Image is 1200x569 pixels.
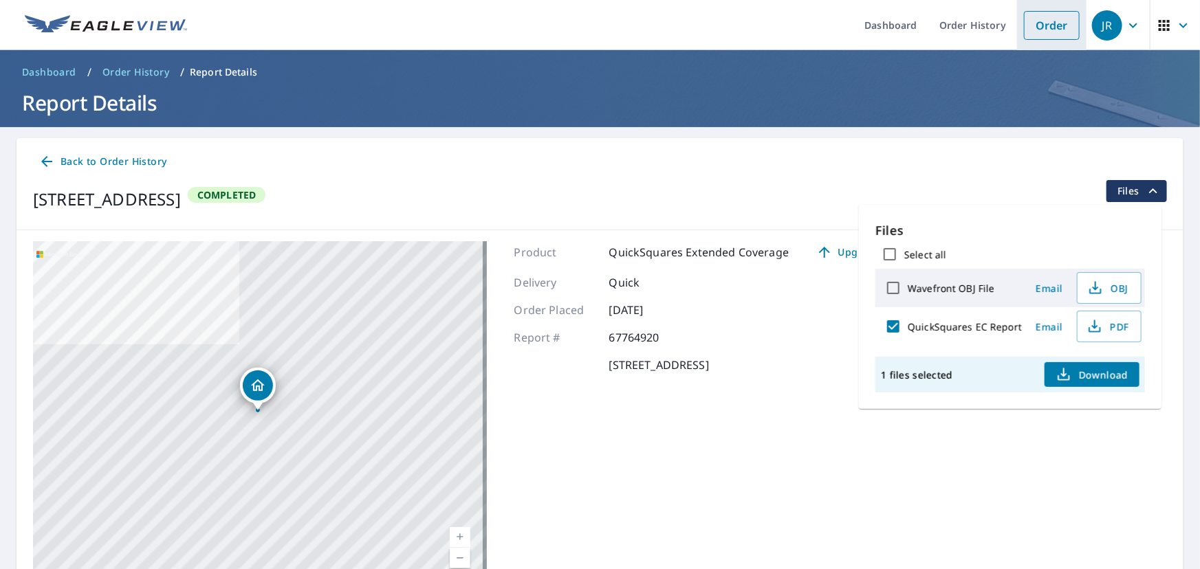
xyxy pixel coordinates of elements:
p: 1 files selected [881,368,952,381]
span: Download [1056,366,1128,383]
div: [STREET_ADDRESS] [33,187,181,212]
p: Delivery [514,274,597,291]
button: Download [1045,362,1139,387]
a: Upgrade [805,241,891,263]
span: Upgrade [814,244,883,260]
img: EV Logo [25,15,187,36]
button: Email [1027,278,1071,299]
p: Order Placed [514,302,597,318]
p: Quick [609,274,692,291]
div: Dropped pin, building 1, Residential property, 24042 Private Road 1240 Shell Knob, MO 65747 [240,368,276,410]
p: [DATE] [609,302,692,318]
button: Email [1027,316,1071,337]
span: Order History [102,65,169,79]
a: Order History [97,61,175,83]
li: / [87,64,91,80]
p: 67764920 [609,329,692,346]
span: Back to Order History [39,153,166,170]
p: [STREET_ADDRESS] [609,357,709,373]
a: Current Level 17, Zoom Out [450,548,470,568]
span: Dashboard [22,65,76,79]
p: QuickSquares Extended Coverage [609,244,789,260]
li: / [180,64,184,80]
div: JR [1092,10,1122,41]
label: QuickSquares EC Report [908,320,1022,333]
h1: Report Details [17,89,1183,117]
a: Order [1024,11,1080,40]
span: OBJ [1086,280,1130,296]
button: filesDropdownBtn-67764920 [1106,180,1167,202]
a: Current Level 17, Zoom In [450,527,470,548]
nav: breadcrumb [17,61,1183,83]
a: Back to Order History [33,149,172,175]
label: Select all [904,248,946,261]
p: Product [514,244,597,260]
span: Files [1117,183,1161,199]
button: OBJ [1077,272,1142,304]
span: Email [1033,282,1066,295]
p: Files [875,221,1145,240]
button: PDF [1077,311,1142,342]
label: Wavefront OBJ File [908,282,994,295]
span: PDF [1086,318,1130,335]
span: Completed [189,188,265,201]
p: Report Details [190,65,257,79]
p: Report # [514,329,597,346]
a: Dashboard [17,61,82,83]
span: Email [1033,320,1066,333]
